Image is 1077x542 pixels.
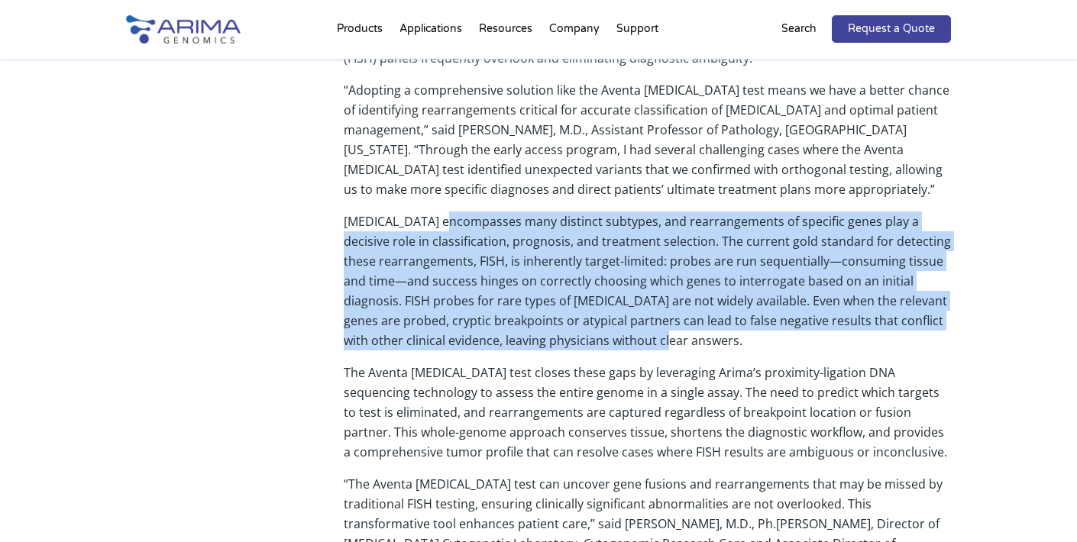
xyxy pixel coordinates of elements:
a: Request a Quote [832,15,951,43]
img: Arima-Genomics-logo [126,15,241,44]
p: [MEDICAL_DATA] encompasses many distinct subtypes, and rearrangements of specific genes play a de... [344,211,951,363]
p: The Aventa [MEDICAL_DATA] test closes these gaps by leveraging Arima’s proximity-ligation DNA seq... [344,363,951,474]
p: Search [781,19,817,39]
p: “Adopting a comprehensive solution like the Aventa [MEDICAL_DATA] test means we have a better cha... [344,80,951,211]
